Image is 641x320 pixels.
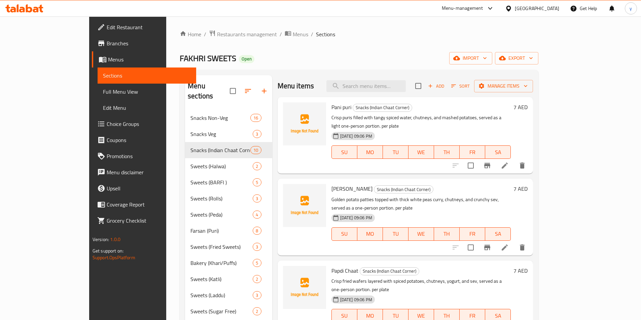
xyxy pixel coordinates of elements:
div: Snacks (Indian Chaat Corner)10 [185,142,272,158]
li: / [311,30,313,38]
div: Snacks (Indian Chaat Corner) [353,104,412,112]
div: items [253,291,261,299]
span: 5 [253,260,261,266]
a: Promotions [92,148,196,164]
span: Sweets (Peda) [190,211,253,219]
button: import [449,52,492,64]
button: FR [460,145,485,159]
span: Sort [451,82,470,90]
span: Menus [293,30,308,38]
a: Coupons [92,132,196,148]
span: Select section [411,79,425,93]
button: Add section [256,83,272,99]
div: Sweets (BARFI ) [190,178,253,186]
button: Branch-specific-item [479,157,495,174]
span: 4 [253,212,261,218]
span: Sweets (Fried Sweets) [190,243,253,251]
a: Full Menu View [98,84,196,100]
button: Sort [450,81,471,91]
span: Version: [93,235,109,244]
span: TU [386,229,406,239]
span: TH [437,147,457,157]
a: Edit menu item [501,243,509,252]
h2: Menu items [278,81,314,91]
li: / [204,30,206,38]
button: TU [383,227,408,241]
a: Upsell [92,180,196,196]
span: [DATE] 09:06 PM [337,296,375,303]
span: Sections [103,72,191,80]
div: Snacks Non-Veg16 [185,110,272,126]
button: Branch-specific-item [479,239,495,256]
div: items [253,259,261,267]
span: 3 [253,131,261,137]
span: Sweets (Rolls) [190,194,253,202]
span: 3 [253,292,261,299]
span: Open [239,56,254,62]
span: Branches [107,39,191,47]
span: Snacks Non-Veg [190,114,250,122]
div: Sweets (Halwa)2 [185,158,272,174]
span: Edit Menu [103,104,191,112]
button: FR [460,227,485,241]
div: items [253,243,261,251]
span: Snacks Veg [190,130,253,138]
a: Edit menu item [501,162,509,170]
div: Sweets (Katli)2 [185,271,272,287]
span: SU [334,229,355,239]
img: Pani puri [283,102,326,145]
div: Sweets (Halwa) [190,162,253,170]
span: Manage items [479,82,528,90]
button: MO [357,227,383,241]
button: TH [434,227,460,241]
span: [DATE] 09:06 PM [337,133,375,139]
span: [PERSON_NAME] [331,184,372,194]
button: SA [485,145,511,159]
a: Menus [285,30,308,39]
a: Coverage Report [92,196,196,213]
div: [GEOGRAPHIC_DATA] [515,5,559,12]
span: export [500,54,533,62]
span: 2 [253,308,261,315]
span: Edit Restaurant [107,23,191,31]
span: FR [462,229,483,239]
span: 5 [253,179,261,186]
button: WE [408,227,434,241]
h2: Menu sections [188,81,230,101]
span: SA [488,147,508,157]
img: Ragada Pattice [283,184,326,227]
span: Restaurants management [217,30,277,38]
a: Grocery Checklist [92,213,196,229]
div: Sweets (Fried Sweets)3 [185,239,272,255]
span: Add item [425,81,447,91]
div: Bakery (Khari/Puffs)5 [185,255,272,271]
div: items [250,146,261,154]
div: items [253,178,261,186]
a: Branches [92,35,196,51]
span: Upsell [107,184,191,192]
div: Sweets (Sugar Free)2 [185,303,272,319]
a: Restaurants management [209,30,277,39]
div: items [253,194,261,202]
div: Snacks Veg3 [185,126,272,142]
span: Choice Groups [107,120,191,128]
div: Sweets (Laddu)3 [185,287,272,303]
div: Snacks (Indian Chaat Corner) [374,185,433,193]
p: Crisp fried wafers layered with spiced potatoes, chutneys, yogurt, and sev, served as a one-perso... [331,277,511,294]
div: items [253,130,261,138]
span: Promotions [107,152,191,160]
button: TH [434,145,460,159]
span: Coupons [107,136,191,144]
span: Sweets (Katli) [190,275,253,283]
button: SU [331,145,357,159]
a: Choice Groups [92,116,196,132]
span: WE [411,147,431,157]
span: Farsan (Puri) [190,227,253,235]
div: items [253,162,261,170]
img: Papdi Chaat [283,266,326,309]
span: MO [360,147,380,157]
